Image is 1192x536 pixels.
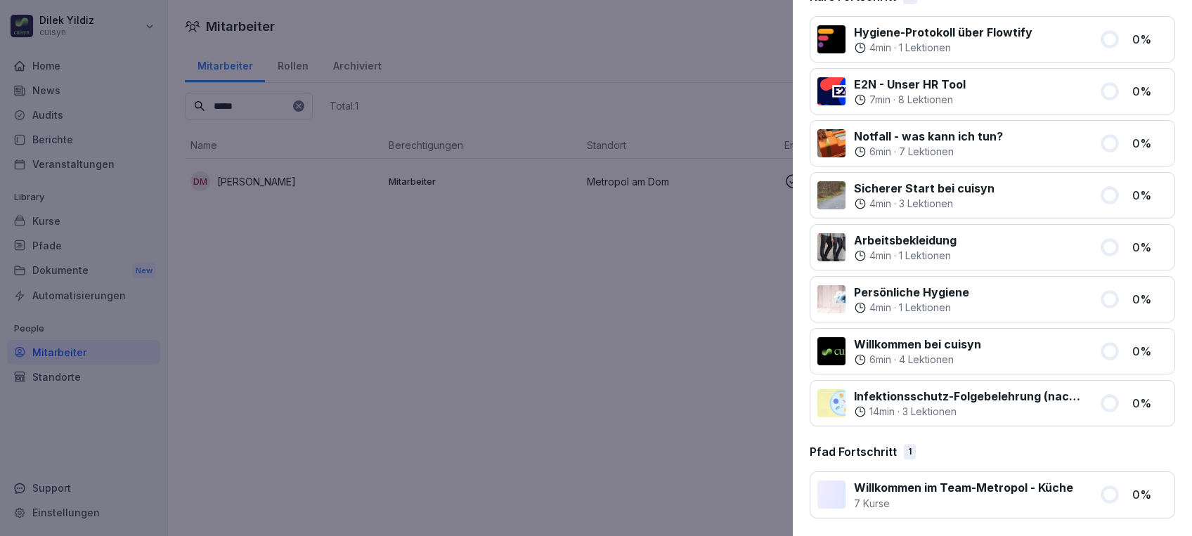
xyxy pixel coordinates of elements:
[854,145,1003,159] div: ·
[1132,395,1167,412] p: 0 %
[854,479,1073,496] p: Willkommen im Team-Metropol - Küche
[1132,31,1167,48] p: 0 %
[854,128,1003,145] p: Notfall - was kann ich tun?
[899,353,954,367] p: 4 Lektionen
[854,249,957,263] div: ·
[898,93,953,107] p: 8 Lektionen
[899,41,951,55] p: 1 Lektionen
[869,249,891,263] p: 4 min
[854,24,1032,41] p: Hygiene-Protokoll über Flowtify
[854,301,969,315] div: ·
[1132,291,1167,308] p: 0 %
[899,249,951,263] p: 1 Lektionen
[869,93,890,107] p: 7 min
[854,405,1082,419] div: ·
[869,197,891,211] p: 4 min
[869,301,891,315] p: 4 min
[902,405,957,419] p: 3 Lektionen
[854,388,1082,405] p: Infektionsschutz-Folgebelehrung (nach §43 IfSG)
[810,443,897,460] p: Pfad Fortschritt
[1132,239,1167,256] p: 0 %
[854,93,966,107] div: ·
[854,41,1032,55] div: ·
[869,41,891,55] p: 4 min
[1132,83,1167,100] p: 0 %
[854,180,995,197] p: Sicherer Start bei cuisyn
[1132,486,1167,503] p: 0 %
[1132,135,1167,152] p: 0 %
[904,444,916,459] div: 1
[899,301,951,315] p: 1 Lektionen
[1132,343,1167,360] p: 0 %
[869,353,891,367] p: 6 min
[854,232,957,249] p: Arbeitsbekleidung
[869,405,895,419] p: 14 min
[854,197,995,211] div: ·
[899,145,954,159] p: 7 Lektionen
[869,145,891,159] p: 6 min
[899,197,953,211] p: 3 Lektionen
[854,496,1073,511] p: 7 Kurse
[1132,187,1167,204] p: 0 %
[854,284,969,301] p: Persönliche Hygiene
[854,76,966,93] p: E2N - Unser HR Tool
[854,336,981,353] p: Willkommen bei cuisyn
[854,353,981,367] div: ·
